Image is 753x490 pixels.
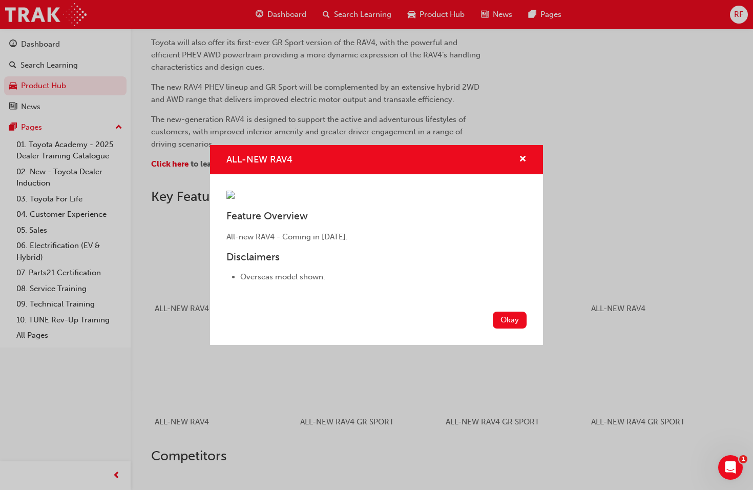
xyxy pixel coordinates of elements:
[718,455,743,480] iframe: Intercom live chat
[493,312,527,329] button: Okay
[226,232,348,241] span: All-new RAV4 - Coming in [DATE].
[226,210,527,222] h3: Feature Overview
[519,155,527,165] span: cross-icon
[739,455,747,463] span: 1
[226,191,235,199] img: 67e00303-cf0e-484d-8d45-fa5a1299b850.png
[240,271,527,283] li: Overseas model shown.
[210,145,543,344] div: ALL-NEW RAV4
[226,251,527,263] h3: Disclaimers
[226,154,292,165] span: ALL-NEW RAV4
[519,153,527,166] button: cross-icon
